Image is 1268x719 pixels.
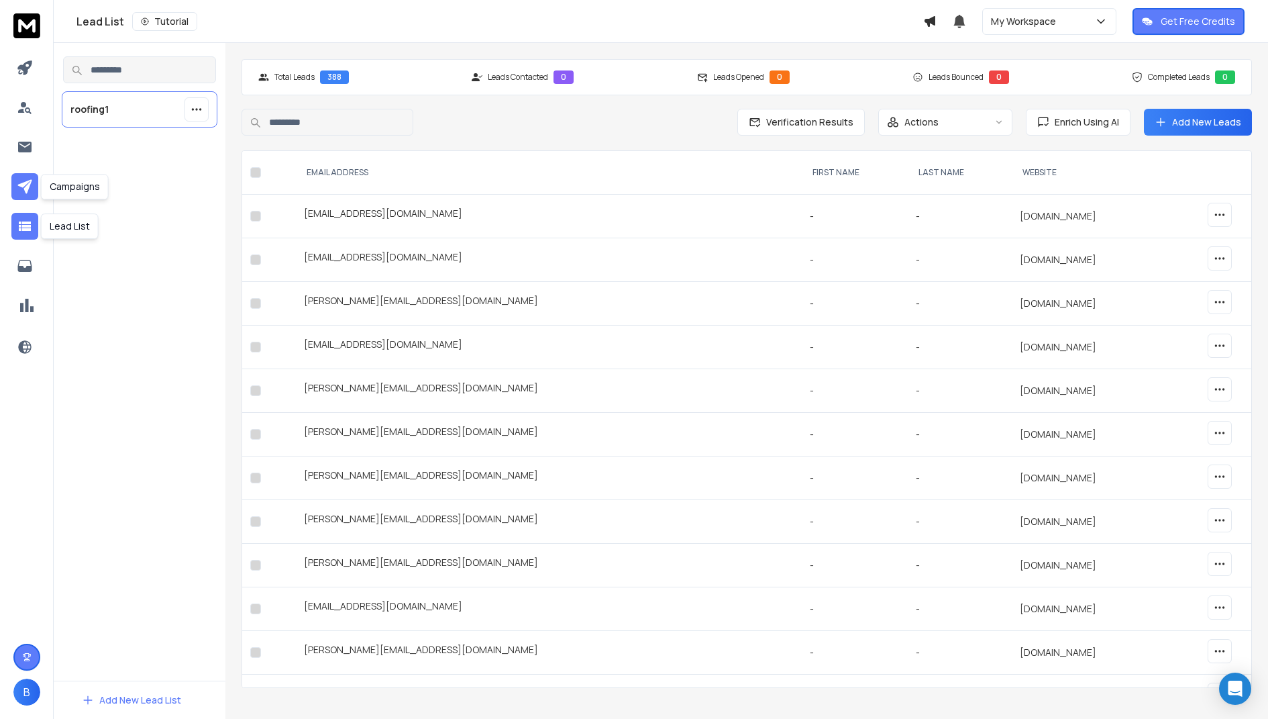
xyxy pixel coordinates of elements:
[989,70,1009,84] div: 0
[1155,115,1241,129] a: Add New Leads
[991,15,1061,28] p: My Workspace
[1132,8,1245,35] button: Get Free Credits
[13,679,40,706] button: B
[1012,326,1155,369] td: [DOMAIN_NAME]
[304,643,794,662] div: [PERSON_NAME][EMAIL_ADDRESS][DOMAIN_NAME]
[71,687,192,714] button: Add New Lead List
[1012,238,1155,282] td: [DOMAIN_NAME]
[296,151,802,195] th: EMAIL ADDRESS
[802,326,908,369] td: -
[1012,195,1155,238] td: [DOMAIN_NAME]
[320,70,349,84] div: 388
[1012,413,1155,457] td: [DOMAIN_NAME]
[908,631,1012,675] td: -
[41,213,99,239] div: Lead List
[304,469,794,487] div: [PERSON_NAME][EMAIL_ADDRESS][DOMAIN_NAME]
[488,72,548,83] p: Leads Contacted
[1012,500,1155,544] td: [DOMAIN_NAME]
[304,600,794,618] div: [EMAIL_ADDRESS][DOMAIN_NAME]
[908,282,1012,326] td: -
[802,151,908,195] th: FIRST NAME
[908,326,1012,369] td: -
[1049,115,1119,129] span: Enrich Using AI
[1026,109,1130,136] button: Enrich Using AI
[553,70,574,84] div: 0
[1012,675,1155,718] td: [DOMAIN_NAME]
[908,238,1012,282] td: -
[1012,587,1155,631] td: [DOMAIN_NAME]
[304,250,794,269] div: [EMAIL_ADDRESS][DOMAIN_NAME]
[908,195,1012,238] td: -
[908,457,1012,500] td: -
[1012,631,1155,675] td: [DOMAIN_NAME]
[908,500,1012,544] td: -
[802,413,908,457] td: -
[770,70,790,84] div: 0
[802,675,908,718] td: -
[1012,369,1155,413] td: [DOMAIN_NAME]
[1148,72,1210,83] p: Completed Leads
[802,282,908,326] td: -
[304,425,794,444] div: [PERSON_NAME][EMAIL_ADDRESS][DOMAIN_NAME]
[908,413,1012,457] td: -
[304,687,794,706] div: [PERSON_NAME][EMAIL_ADDRESS][DOMAIN_NAME]
[904,115,939,129] p: Actions
[802,544,908,587] td: -
[929,72,984,83] p: Leads Bounced
[802,238,908,282] td: -
[1012,544,1155,587] td: [DOMAIN_NAME]
[802,195,908,238] td: -
[802,587,908,631] td: -
[1219,673,1251,705] div: Open Intercom Messenger
[761,115,853,129] span: Verification Results
[802,631,908,675] td: -
[713,72,764,83] p: Leads Opened
[908,587,1012,631] td: -
[1144,109,1252,136] button: Add New Leads
[802,457,908,500] td: -
[1012,457,1155,500] td: [DOMAIN_NAME]
[304,556,794,575] div: [PERSON_NAME][EMAIL_ADDRESS][DOMAIN_NAME]
[304,381,794,400] div: [PERSON_NAME][EMAIL_ADDRESS][DOMAIN_NAME]
[1012,151,1155,195] th: website
[132,12,197,31] button: Tutorial
[304,294,794,313] div: [PERSON_NAME][EMAIL_ADDRESS][DOMAIN_NAME]
[737,109,865,136] button: Verification Results
[802,369,908,413] td: -
[304,207,794,226] div: [EMAIL_ADDRESS][DOMAIN_NAME]
[304,338,794,356] div: [EMAIL_ADDRESS][DOMAIN_NAME]
[70,103,109,116] p: roofing1
[802,500,908,544] td: -
[908,544,1012,587] td: -
[41,174,109,199] div: Campaigns
[908,369,1012,413] td: -
[1215,70,1235,84] div: 0
[1161,15,1235,28] p: Get Free Credits
[908,151,1012,195] th: LAST NAME
[76,12,923,31] div: Lead List
[908,675,1012,718] td: -
[304,512,794,531] div: [PERSON_NAME][EMAIL_ADDRESS][DOMAIN_NAME]
[274,72,315,83] p: Total Leads
[1012,282,1155,326] td: [DOMAIN_NAME]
